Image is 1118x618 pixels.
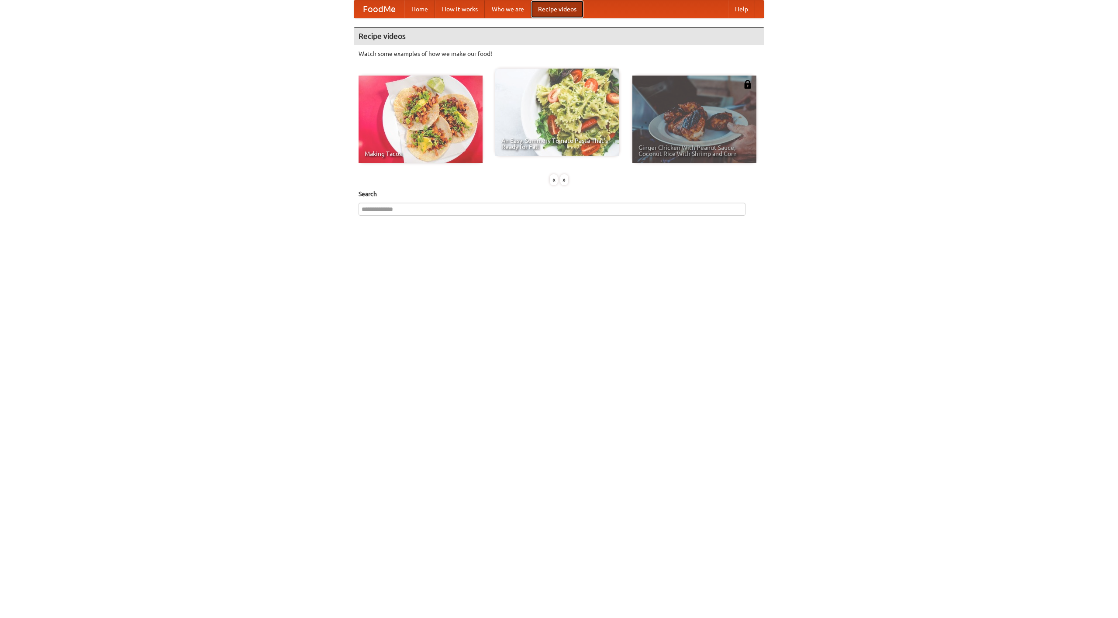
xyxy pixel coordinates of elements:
a: Recipe videos [531,0,583,18]
a: An Easy, Summery Tomato Pasta That's Ready for Fall [495,69,619,156]
img: 483408.png [743,80,752,89]
p: Watch some examples of how we make our food! [359,49,759,58]
div: « [550,174,558,185]
a: Who we are [485,0,531,18]
a: Making Tacos [359,76,483,163]
a: How it works [435,0,485,18]
a: Home [404,0,435,18]
h4: Recipe videos [354,28,764,45]
div: » [560,174,568,185]
span: An Easy, Summery Tomato Pasta That's Ready for Fall [501,138,613,150]
a: FoodMe [354,0,404,18]
span: Making Tacos [365,151,476,157]
h5: Search [359,190,759,198]
a: Help [728,0,755,18]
